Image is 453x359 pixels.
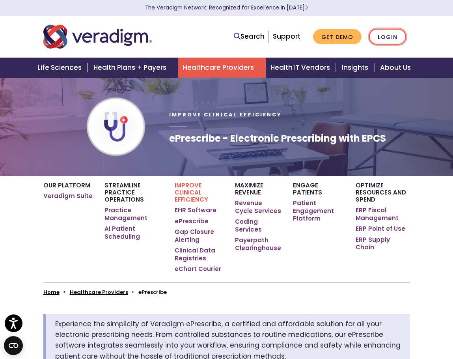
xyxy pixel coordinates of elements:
[43,24,152,50] img: Veradigm logo
[273,32,300,41] a: Support
[356,236,410,251] a: ERP Supply Chain
[175,247,223,262] a: Clinical Data Registries
[235,218,281,233] a: Coding Services
[356,206,410,222] a: ERP Fiscal Management
[169,111,281,118] span: Improve Clinical Efficiency
[145,4,308,11] a: The Veradigm Network: Recognized for Excellence in [DATE]Learn More
[375,58,420,78] a: About Us
[369,29,406,45] a: Login
[169,133,386,144] h1: ePrescribe - Electronic Prescribing with EPCS
[175,228,223,243] a: Gap Closure Alerting
[266,58,337,78] a: Health IT Vendors
[70,288,128,296] a: Healthcare Providers
[337,58,375,78] a: Insights
[235,199,281,215] a: Revenue Cycle Services
[175,206,216,214] a: EHR Software
[33,58,89,78] a: Life Sciences
[235,236,281,252] a: Payerpath Clearinghouse
[356,225,405,233] a: ERP Point of Use
[89,58,178,78] a: Health Plans + Payers
[234,31,265,42] a: Search
[305,4,308,11] span: Learn More
[178,58,266,78] a: Healthcare Providers
[104,206,163,222] a: Practice Management
[43,192,93,200] a: Veradigm Suite
[4,336,23,355] button: Open CMP widget
[43,288,60,296] a: Home
[104,225,163,240] a: AI Patient Scheduling
[175,217,209,225] a: ePrescribe
[313,29,362,45] a: Get Demo
[175,265,221,273] a: eChart Courier
[293,199,344,223] a: Patient Engagement Platform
